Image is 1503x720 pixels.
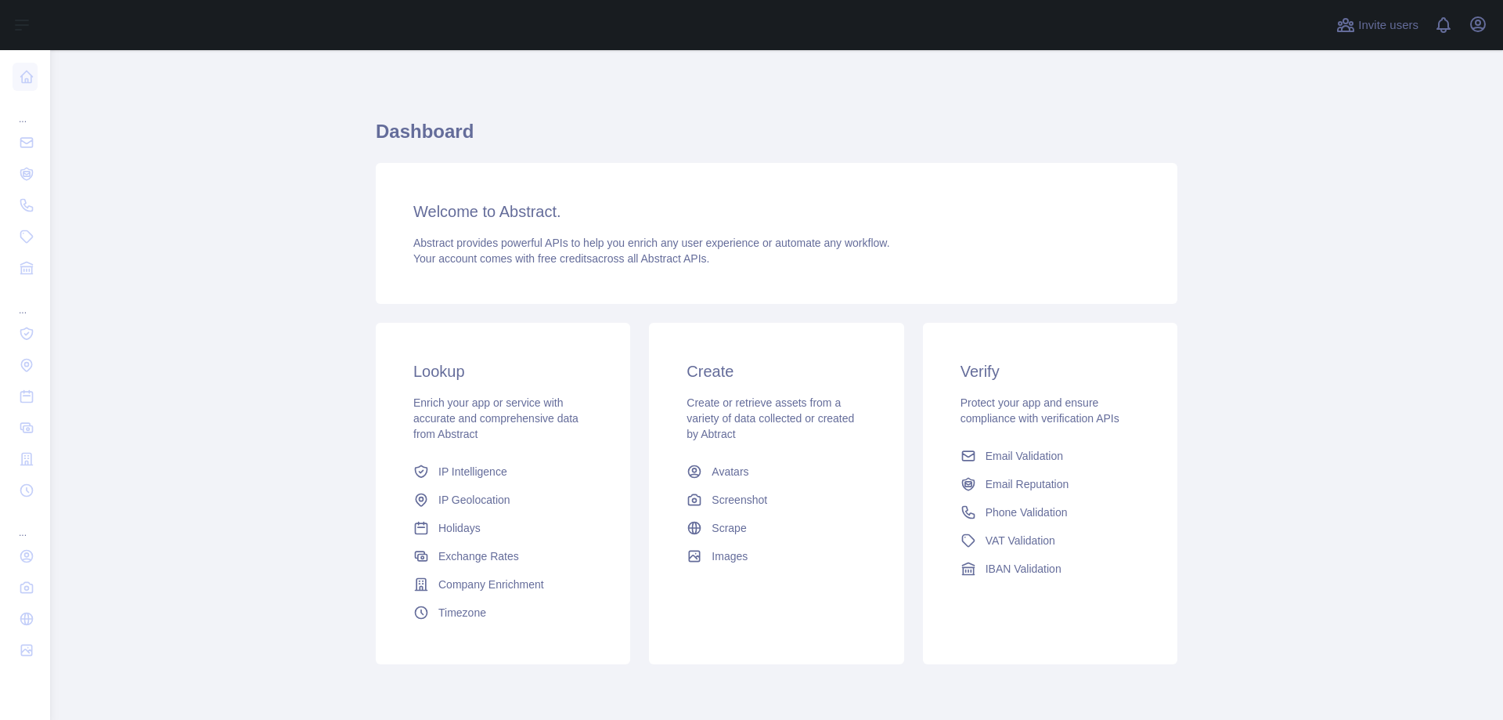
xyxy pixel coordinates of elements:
span: VAT Validation [986,533,1055,548]
span: Abstract provides powerful APIs to help you enrich any user experience or automate any workflow. [413,237,890,249]
div: ... [13,285,38,317]
a: Screenshot [680,486,872,514]
span: IBAN Validation [986,561,1061,577]
a: IP Intelligence [407,458,599,486]
a: Scrape [680,514,872,542]
a: Email Reputation [954,470,1146,498]
a: Avatars [680,458,872,486]
span: Your account comes with across all Abstract APIs. [413,252,709,265]
h3: Create [687,360,866,382]
button: Invite users [1333,13,1422,38]
div: ... [13,94,38,125]
span: Email Validation [986,448,1063,464]
h3: Welcome to Abstract. [413,201,1140,223]
a: Exchange Rates [407,542,599,570]
a: IP Geolocation [407,486,599,514]
span: Images [712,548,748,564]
a: Phone Validation [954,498,1146,526]
span: Phone Validation [986,505,1068,520]
span: Holidays [438,520,481,536]
span: Scrape [712,520,746,536]
span: Enrich your app or service with accurate and comprehensive data from Abstract [413,396,578,440]
h3: Verify [961,360,1140,382]
span: IP Intelligence [438,464,507,479]
h1: Dashboard [376,119,1177,157]
a: VAT Validation [954,526,1146,555]
a: IBAN Validation [954,555,1146,583]
span: Create or retrieve assets from a variety of data collected or created by Abtract [687,396,854,440]
span: Email Reputation [986,476,1069,492]
span: Company Enrichment [438,577,544,592]
span: Timezone [438,605,486,621]
span: IP Geolocation [438,492,510,508]
a: Timezone [407,599,599,627]
span: Exchange Rates [438,548,519,564]
span: Avatars [712,464,748,479]
a: Holidays [407,514,599,542]
span: Screenshot [712,492,767,508]
span: free credits [538,252,592,265]
span: Invite users [1358,16,1418,34]
span: Protect your app and ensure compliance with verification APIs [961,396,1119,425]
a: Company Enrichment [407,570,599,599]
div: ... [13,508,38,539]
h3: Lookup [413,360,593,382]
a: Images [680,542,872,570]
a: Email Validation [954,442,1146,470]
